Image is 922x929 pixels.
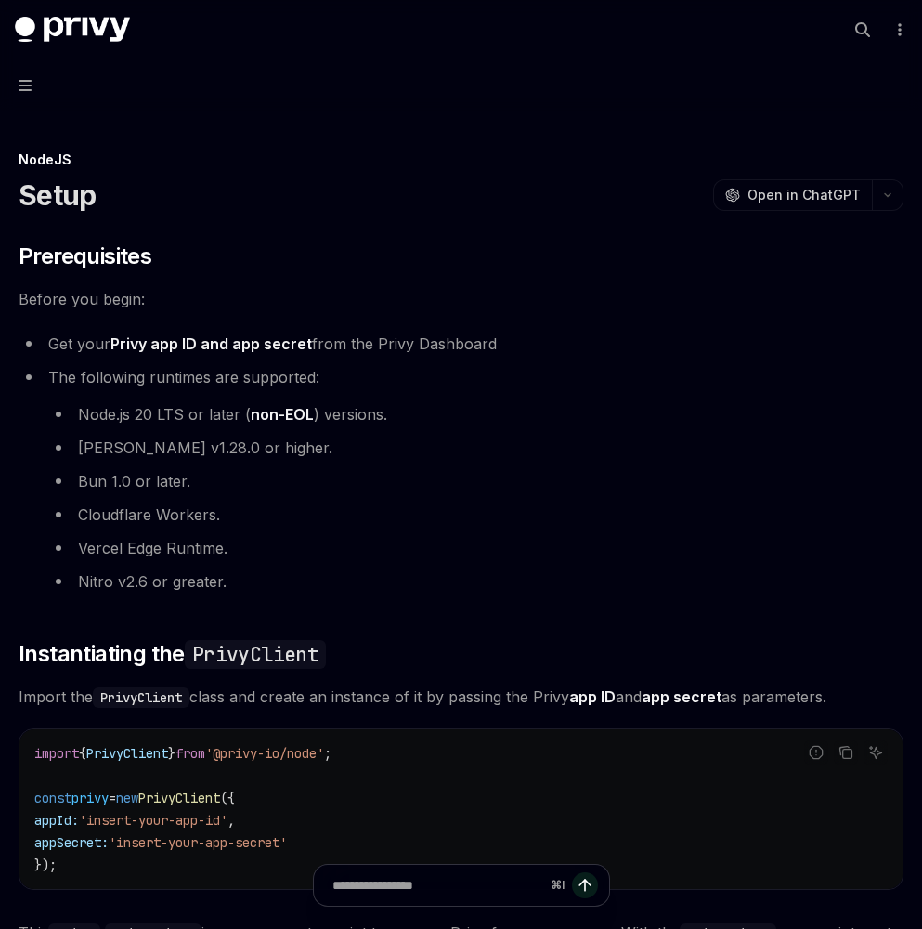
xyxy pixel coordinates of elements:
[86,745,168,762] span: PrivyClient
[138,790,220,806] span: PrivyClient
[48,401,903,427] li: Node.js 20 LTS or later ( ) versions.
[19,639,326,669] span: Instantiating the
[848,15,877,45] button: Open search
[175,745,205,762] span: from
[116,790,138,806] span: new
[34,857,57,873] span: });
[19,286,903,312] span: Before you begin:
[864,740,888,765] button: Ask AI
[572,872,598,898] button: Send message
[48,535,903,561] li: Vercel Edge Runtime.
[15,17,130,43] img: dark logo
[19,331,903,357] li: Get your from the Privy Dashboard
[79,745,86,762] span: {
[34,834,109,851] span: appSecret:
[713,179,872,211] button: Open in ChatGPT
[332,865,543,906] input: Ask a question...
[185,640,326,669] code: PrivyClient
[109,834,287,851] span: 'insert-your-app-secret'
[220,790,235,806] span: ({
[109,790,116,806] span: =
[71,790,109,806] span: privy
[48,468,903,494] li: Bun 1.0 or later.
[168,745,175,762] span: }
[34,790,71,806] span: const
[19,150,903,169] div: NodeJS
[19,242,151,271] span: Prerequisites
[110,334,312,354] a: Privy app ID and app secret
[48,435,903,461] li: [PERSON_NAME] v1.28.0 or higher.
[804,740,828,765] button: Report incorrect code
[19,364,903,595] li: The following runtimes are supported:
[642,687,721,706] strong: app secret
[227,812,235,829] span: ,
[251,405,314,425] a: non-EOL
[34,812,79,829] span: appId:
[205,745,324,762] span: '@privy-io/node'
[889,17,907,43] button: More actions
[747,186,861,204] span: Open in ChatGPT
[324,745,331,762] span: ;
[34,745,79,762] span: import
[93,687,189,708] code: PrivyClient
[79,812,227,829] span: 'insert-your-app-id'
[48,569,903,595] li: Nitro v2.6 or greater.
[569,687,616,706] strong: app ID
[48,502,903,528] li: Cloudflare Workers.
[19,178,96,212] h1: Setup
[834,740,858,765] button: Copy the contents from the code block
[19,684,903,710] span: Import the class and create an instance of it by passing the Privy and as parameters.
